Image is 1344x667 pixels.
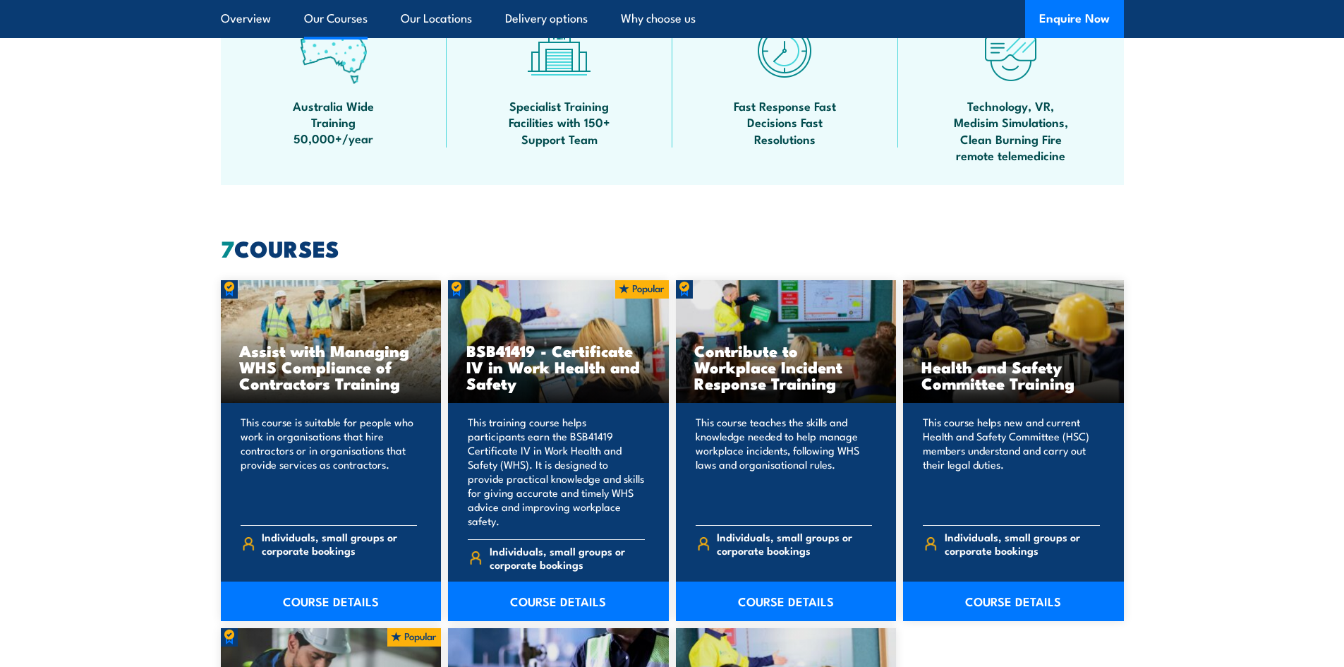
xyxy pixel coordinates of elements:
[241,415,418,514] p: This course is suitable for people who work in organisations that hire contractors or in organisa...
[676,582,897,621] a: COURSE DETAILS
[300,17,367,84] img: auswide-icon
[696,415,873,514] p: This course teaches the skills and knowledge needed to help manage workplace incidents, following...
[903,582,1124,621] a: COURSE DETAILS
[921,359,1106,391] h3: Health and Safety Committee Training
[270,97,397,147] span: Australia Wide Training 50,000+/year
[694,342,878,391] h3: Contribute to Workplace Incident Response Training
[468,415,645,528] p: This training course helps participants earn the BSB41419 Certificate IV in Work Health and Safet...
[948,97,1074,164] span: Technology, VR, Medisim Simulations, Clean Burning Fire remote telemedicine
[262,530,417,557] span: Individuals, small groups or corporate bookings
[717,530,872,557] span: Individuals, small groups or corporate bookings
[722,97,849,147] span: Fast Response Fast Decisions Fast Resolutions
[977,17,1044,84] img: tech-icon
[923,415,1100,514] p: This course helps new and current Health and Safety Committee (HSC) members understand and carry ...
[221,238,1124,258] h2: COURSES
[945,530,1100,557] span: Individuals, small groups or corporate bookings
[496,97,623,147] span: Specialist Training Facilities with 150+ Support Team
[526,17,593,84] img: facilities-icon
[239,342,423,391] h3: Assist with Managing WHS Compliance of Contractors Training
[466,342,650,391] h3: BSB41419 - Certificate IV in Work Health and Safety
[448,582,669,621] a: COURSE DETAILS
[221,230,234,265] strong: 7
[490,544,645,571] span: Individuals, small groups or corporate bookings
[751,17,818,84] img: fast-icon
[221,582,442,621] a: COURSE DETAILS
